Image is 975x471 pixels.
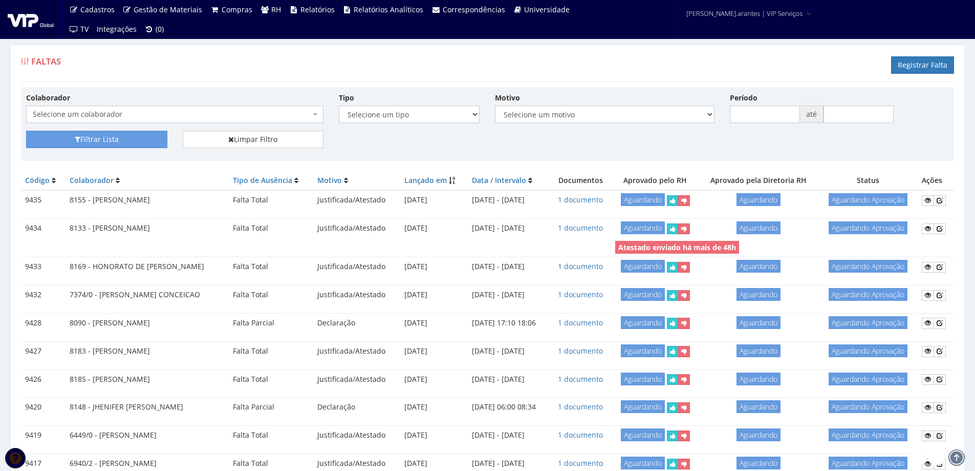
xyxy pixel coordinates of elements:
span: Universidade [524,5,570,14]
a: 1 documento [558,223,603,233]
td: 9433 [21,257,66,277]
td: 9428 [21,313,66,333]
span: Aguardando [621,260,665,273]
td: Justificada/Atestado [313,370,400,389]
td: [DATE] [400,370,468,389]
a: Motivo [317,175,342,185]
span: Aguardando Aprovação [829,221,907,234]
a: 1 documento [558,290,603,299]
span: Aguardando [621,373,665,385]
span: Relatórios [300,5,335,14]
td: Declaração [313,398,400,417]
td: [DATE] [400,313,468,333]
td: Justificada/Atestado [313,190,400,210]
td: [DATE] 06:00 08:34 [468,398,550,417]
span: Aguardando [736,457,781,469]
span: Aguardando [736,260,781,273]
span: Aguardando [621,457,665,469]
td: 8155 - [PERSON_NAME] [66,190,229,210]
th: Aprovado pela Diretoria RH [699,171,818,190]
span: Faltas [31,56,61,67]
td: Justificada/Atestado [313,426,400,445]
span: Compras [222,5,252,14]
span: Aguardando [736,193,781,206]
span: Aguardando [621,344,665,357]
th: Ações [918,171,954,190]
a: 1 documento [558,318,603,327]
span: Gestão de Materiais [134,5,202,14]
span: Aguardando [736,288,781,301]
td: 9434 [21,219,66,238]
td: [DATE] - [DATE] [468,285,550,304]
span: Aguardando [621,400,665,413]
span: Correspondências [443,5,505,14]
td: Justificada/Atestado [313,219,400,238]
td: Falta Total [229,257,313,277]
td: 8133 - [PERSON_NAME] [66,219,229,238]
td: [DATE] [400,398,468,417]
span: Aguardando [736,221,781,234]
strong: Atestado enviado há mais de 48h [618,242,736,252]
a: 1 documento [558,430,603,440]
td: Falta Total [229,341,313,361]
td: Justificada/Atestado [313,341,400,361]
a: 1 documento [558,374,603,384]
a: Colaborador [70,175,114,185]
td: [DATE] - [DATE] [468,341,550,361]
span: Aguardando Aprovação [829,457,907,469]
a: 1 documento [558,261,603,271]
a: Tipo de Ausência [233,175,292,185]
span: Cadastros [80,5,115,14]
span: Aguardando [621,221,665,234]
td: Falta Total [229,285,313,304]
label: Colaborador [26,93,70,103]
span: Aguardando Aprovação [829,193,907,206]
td: 9435 [21,190,66,210]
td: Justificada/Atestado [313,285,400,304]
img: logo [8,12,54,27]
label: Tipo [339,93,354,103]
td: [DATE] [400,285,468,304]
label: Período [730,93,757,103]
td: [DATE] 17:10 18:06 [468,313,550,333]
td: 9420 [21,398,66,417]
td: Falta Total [229,219,313,238]
span: Aguardando Aprovação [829,288,907,301]
span: Aguardando [736,373,781,385]
span: Aguardando Aprovação [829,260,907,273]
td: [DATE] - [DATE] [468,257,550,277]
th: Status [818,171,918,190]
td: 9426 [21,370,66,389]
span: Aguardando [621,428,665,441]
td: 7374/0 - [PERSON_NAME] CONCEICAO [66,285,229,304]
span: Aguardando [621,288,665,301]
label: Motivo [495,93,520,103]
span: (0) [156,24,164,34]
td: 8169 - HONORATO DE [PERSON_NAME] [66,257,229,277]
th: Aprovado pelo RH [611,171,699,190]
th: Documentos [550,171,611,190]
td: Falta Total [229,370,313,389]
td: Justificada/Atestado [313,257,400,277]
span: Integrações [97,24,137,34]
a: 1 documento [558,458,603,468]
td: 8090 - [PERSON_NAME] [66,313,229,333]
td: 6449/0 - [PERSON_NAME] [66,426,229,445]
span: até [800,106,824,123]
td: [DATE] [400,341,468,361]
td: [DATE] - [DATE] [468,190,550,210]
td: Falta Parcial [229,313,313,333]
span: Aguardando [736,400,781,413]
td: Falta Total [229,426,313,445]
a: Lançado em [404,175,447,185]
td: 8183 - [PERSON_NAME] [66,341,229,361]
span: Aguardando [736,428,781,441]
td: 9432 [21,285,66,304]
span: Aguardando [621,193,665,206]
a: Limpar Filtro [183,131,324,148]
span: Aguardando Aprovação [829,316,907,329]
td: [DATE] - [DATE] [468,219,550,238]
a: Código [25,175,50,185]
a: Integrações [93,19,141,39]
a: 1 documento [558,402,603,412]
